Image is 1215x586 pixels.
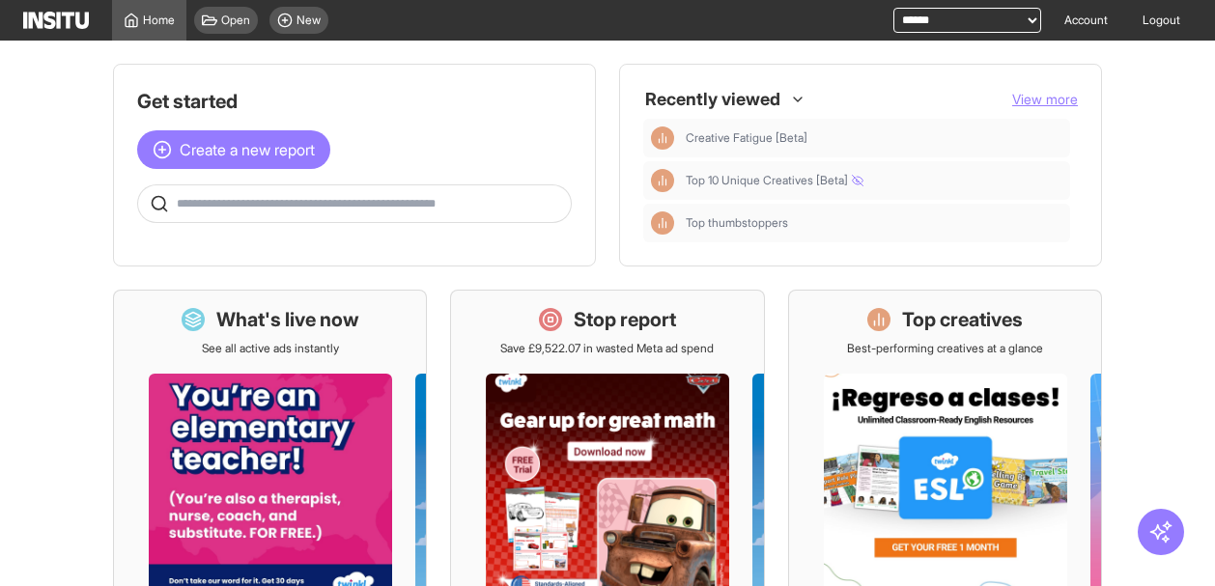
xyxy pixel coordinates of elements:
[651,169,674,192] div: Insights
[137,88,572,115] h1: Get started
[297,13,321,28] span: New
[137,130,330,169] button: Create a new report
[847,341,1043,356] p: Best-performing creatives at a glance
[1012,90,1078,109] button: View more
[1012,91,1078,107] span: View more
[686,130,807,146] span: Creative Fatigue [Beta]
[686,173,863,188] span: Top 10 Unique Creatives [Beta]
[216,306,359,333] h1: What's live now
[574,306,676,333] h1: Stop report
[651,126,674,150] div: Insights
[651,211,674,235] div: Insights
[686,130,1062,146] span: Creative Fatigue [Beta]
[686,173,1062,188] span: Top 10 Unique Creatives [Beta]
[500,341,714,356] p: Save £9,522.07 in wasted Meta ad spend
[686,215,1062,231] span: Top thumbstoppers
[686,215,788,231] span: Top thumbstoppers
[143,13,175,28] span: Home
[202,341,339,356] p: See all active ads instantly
[902,306,1023,333] h1: Top creatives
[180,138,315,161] span: Create a new report
[221,13,250,28] span: Open
[23,12,89,29] img: Logo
